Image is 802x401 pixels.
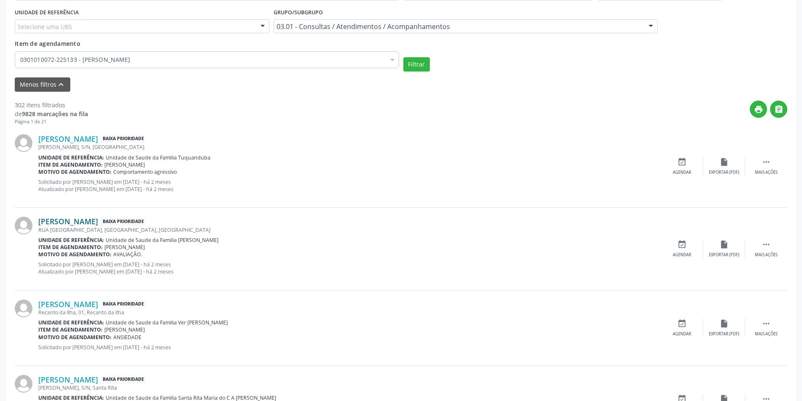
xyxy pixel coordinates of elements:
[770,101,787,118] button: 
[15,300,32,317] img: img
[719,157,729,167] i: insert_drive_file
[38,344,661,351] p: Solicitado por [PERSON_NAME] em [DATE] - há 2 meses
[38,326,103,333] b: Item de agendamento:
[754,105,763,114] i: print
[709,331,739,337] div: Exportar (PDF)
[755,331,778,337] div: Mais ações
[106,154,210,161] span: Unidade de Saude da Familia Tuquanduba
[274,6,323,19] label: Grupo/Subgrupo
[719,319,729,328] i: insert_drive_file
[38,161,103,168] b: Item de agendamento:
[38,309,661,316] div: Recanto da Ilha, 01, Recanto da Ilha
[22,110,88,118] strong: 9828 marcações na fila
[15,217,32,234] img: img
[750,101,767,118] button: print
[15,375,32,393] img: img
[38,244,103,251] b: Item de agendamento:
[56,80,66,89] i: keyboard_arrow_up
[709,252,739,258] div: Exportar (PDF)
[101,375,146,384] span: Baixa Prioridade
[113,251,142,258] span: AVALIAÇÃO.
[38,226,661,234] div: RUA [GEOGRAPHIC_DATA], [GEOGRAPHIC_DATA], [GEOGRAPHIC_DATA]
[104,244,145,251] span: [PERSON_NAME]
[38,334,112,341] b: Motivo de agendamento:
[113,334,141,341] span: ANSIEDADE
[38,375,98,384] a: [PERSON_NAME]
[762,157,771,167] i: 
[15,101,88,109] div: 302 itens filtrados
[774,105,783,114] i: 
[38,236,104,244] b: Unidade de referência:
[106,319,228,326] span: Unidade de Saude da Familia Ver [PERSON_NAME]
[101,300,146,309] span: Baixa Prioridade
[677,319,687,328] i: event_available
[673,331,691,337] div: Agendar
[113,168,177,175] span: Comportamento agressivo
[15,40,80,48] span: Item de agendamento
[673,252,691,258] div: Agendar
[38,251,112,258] b: Motivo de agendamento:
[38,143,661,151] div: [PERSON_NAME], S/N, [GEOGRAPHIC_DATA]
[104,326,145,333] span: [PERSON_NAME]
[403,57,430,72] button: Filtrar
[38,154,104,161] b: Unidade de referência:
[677,157,687,167] i: event_available
[277,22,641,31] span: 03.01 - Consultas / Atendimentos / Acompanhamentos
[38,168,112,175] b: Motivo de agendamento:
[104,161,145,168] span: [PERSON_NAME]
[709,170,739,175] div: Exportar (PDF)
[15,77,70,92] button: Menos filtroskeyboard_arrow_up
[38,300,98,309] a: [PERSON_NAME]
[15,134,32,152] img: img
[719,240,729,249] i: insert_drive_file
[755,252,778,258] div: Mais ações
[101,135,146,143] span: Baixa Prioridade
[673,170,691,175] div: Agendar
[18,22,72,31] span: Selecione uma UBS
[15,118,88,125] div: Página 1 de 21
[38,217,98,226] a: [PERSON_NAME]
[106,236,218,244] span: Unidade de Saude da Familia [PERSON_NAME]
[762,319,771,328] i: 
[762,240,771,249] i: 
[15,6,79,19] label: UNIDADE DE REFERÊNCIA
[677,240,687,249] i: event_available
[38,178,661,193] p: Solicitado por [PERSON_NAME] em [DATE] - há 2 meses Atualizado por [PERSON_NAME] em [DATE] - há 2...
[101,217,146,226] span: Baixa Prioridade
[15,109,88,118] div: de
[20,56,385,64] span: 0301010072-225133 - [PERSON_NAME]
[38,261,661,275] p: Solicitado por [PERSON_NAME] em [DATE] - há 2 meses Atualizado por [PERSON_NAME] em [DATE] - há 2...
[755,170,778,175] div: Mais ações
[38,134,98,143] a: [PERSON_NAME]
[38,319,104,326] b: Unidade de referência:
[38,384,661,391] div: [PERSON_NAME], S/N, Santa Rita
